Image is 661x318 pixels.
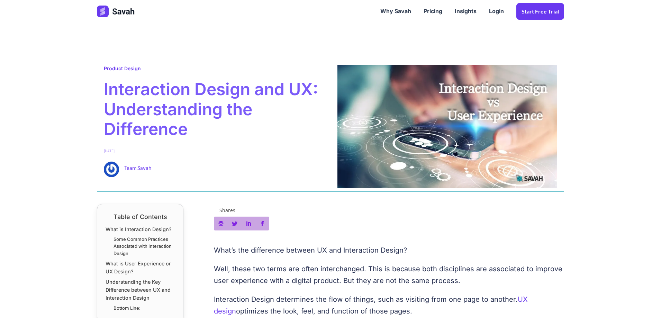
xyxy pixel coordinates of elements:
span: Interaction Design and UX: Understanding the Difference [104,79,324,139]
div: Table of Contents [106,212,175,221]
span: [DATE] [104,148,115,154]
a: What is Interaction Design? [106,225,172,233]
a: Why Savah [374,1,417,22]
p: Interaction Design determines the flow of things, such as visiting from one page to another. opti... [214,293,564,317]
a: Bottom Line: [114,305,141,312]
a: Pricing [417,1,449,22]
a: Some Common Practices Associated with Interaction Design [114,236,175,257]
a: Insights [449,1,483,22]
a: Product Design [104,65,141,71]
a: Understanding the Key Difference between UX and Interaction Design [106,278,175,302]
p: Well, these two terms are often interchanged. This is because both disciplines are associated to ... [214,263,564,287]
a: What is User Experience or UX Design? [106,260,175,275]
a: Start Free trial [516,3,564,20]
span: Shares [219,208,235,213]
a: Login [483,1,510,22]
span: Team Savah [124,162,151,172]
p: What’s the difference between UX and Interaction Design? [214,244,564,256]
